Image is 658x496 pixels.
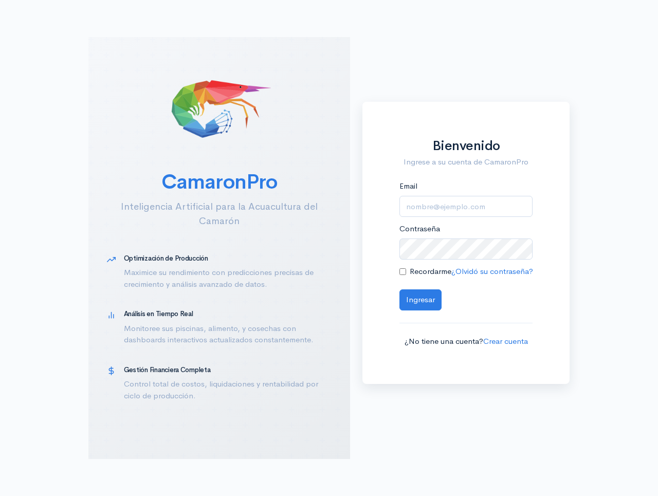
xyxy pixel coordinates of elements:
[399,139,533,154] h1: Bienvenido
[107,171,332,193] h2: CamaronPro
[107,199,332,228] p: Inteligencia Artificial para la Acuacultura del Camarón
[124,378,332,401] p: Control total de costos, liquidaciones y rentabilidad por ciclo de producción.
[124,366,332,374] h5: Gestión Financiera Completa
[483,336,528,346] a: Crear cuenta
[399,289,442,310] button: Ingresar
[399,336,533,347] p: ¿No tiene una cuenta?
[168,56,271,158] img: CamaronPro Logo
[399,223,440,235] label: Contraseña
[451,266,533,276] a: ¿Olvidó su contraseña?
[399,196,533,217] input: nombre@ejemplo.com
[410,266,451,278] label: Recordarme
[124,267,332,290] p: Maximice su rendimiento con predicciones precisas de crecimiento y análisis avanzado de datos.
[124,310,332,318] h5: Análisis en Tiempo Real
[124,255,332,262] h5: Optimización de Producción
[124,323,332,346] p: Monitoree sus piscinas, alimento, y cosechas con dashboards interactivos actualizados constanteme...
[399,180,417,192] label: Email
[399,156,533,168] p: Ingrese a su cuenta de CamaronPro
